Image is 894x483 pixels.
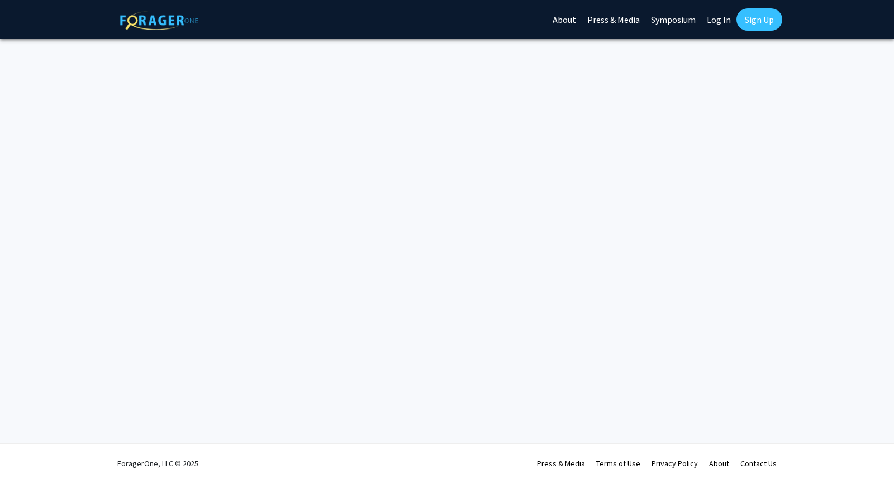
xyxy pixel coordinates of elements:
[120,11,198,30] img: ForagerOne Logo
[596,458,640,468] a: Terms of Use
[740,458,777,468] a: Contact Us
[709,458,729,468] a: About
[117,444,198,483] div: ForagerOne, LLC © 2025
[736,8,782,31] a: Sign Up
[652,458,698,468] a: Privacy Policy
[537,458,585,468] a: Press & Media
